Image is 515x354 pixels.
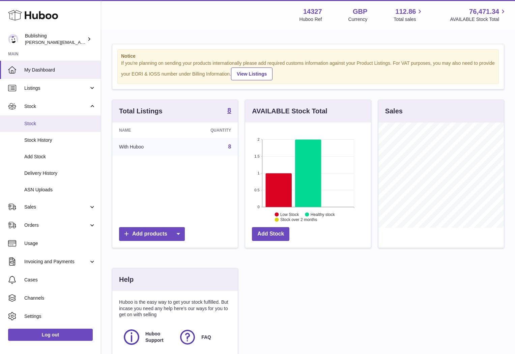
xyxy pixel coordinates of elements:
[119,107,163,116] h3: Total Listings
[394,16,424,23] span: Total sales
[121,60,495,80] div: If you're planning on sending your products internationally please add required customs informati...
[252,227,289,241] a: Add Stock
[24,120,96,127] span: Stock
[394,7,424,23] a: 112.86 Total sales
[255,154,260,158] text: 1.5
[24,222,89,228] span: Orders
[24,85,89,91] span: Listings
[311,212,335,217] text: Healthy stock
[231,67,273,80] a: View Listings
[228,144,231,149] a: 8
[24,137,96,143] span: Stock History
[24,277,96,283] span: Cases
[24,187,96,193] span: ASN Uploads
[24,67,96,73] span: My Dashboard
[24,313,96,320] span: Settings
[24,154,96,160] span: Add Stock
[119,275,134,284] h3: Help
[178,122,238,138] th: Quantity
[24,240,96,247] span: Usage
[450,7,507,23] a: 76,471.34 AVAILABLE Stock Total
[178,328,228,346] a: FAQ
[8,34,18,44] img: hamza@bublishing.com
[145,331,171,344] span: Huboo Support
[258,171,260,175] text: 1
[258,137,260,141] text: 2
[24,258,89,265] span: Invoicing and Payments
[112,122,178,138] th: Name
[25,33,86,46] div: Bublishing
[8,329,93,341] a: Log out
[395,7,416,16] span: 112.86
[24,170,96,176] span: Delivery History
[258,205,260,209] text: 0
[348,16,368,23] div: Currency
[353,7,367,16] strong: GBP
[119,299,231,318] p: Huboo is the easy way to get your stock fulfilled. But incase you need any help here's our ways f...
[280,217,317,222] text: Stock over 2 months
[252,107,327,116] h3: AVAILABLE Stock Total
[227,107,231,115] a: 8
[25,39,135,45] span: [PERSON_NAME][EMAIL_ADDRESS][DOMAIN_NAME]
[280,212,299,217] text: Low Stock
[450,16,507,23] span: AVAILABLE Stock Total
[122,328,172,346] a: Huboo Support
[121,53,495,59] strong: Notice
[255,188,260,192] text: 0.5
[112,138,178,156] td: With Huboo
[24,103,89,110] span: Stock
[385,107,403,116] h3: Sales
[201,334,211,341] span: FAQ
[303,7,322,16] strong: 14327
[24,204,89,210] span: Sales
[24,295,96,301] span: Channels
[119,227,185,241] a: Add products
[227,107,231,114] strong: 8
[469,7,499,16] span: 76,471.34
[299,16,322,23] div: Huboo Ref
